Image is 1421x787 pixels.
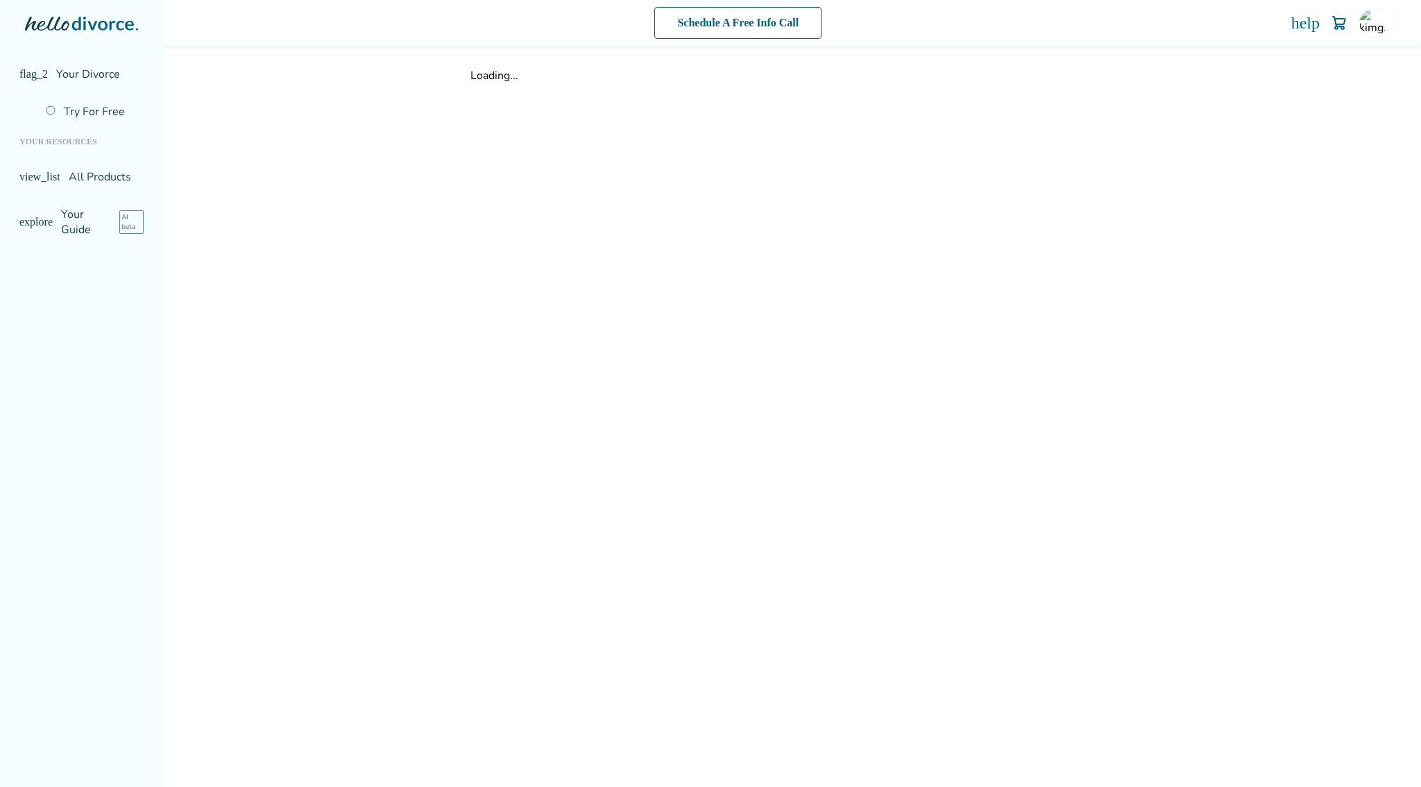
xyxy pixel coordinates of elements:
a: Try For Free [37,96,152,128]
a: exploreYour GuideAI beta [11,198,152,230]
a: flag_2Your Divorce [11,58,152,90]
span: AI beta [103,208,130,221]
a: view_listAll Products [11,161,152,193]
span: flag_2 [19,69,31,80]
img: kimg.crowder@gmail.com [1359,9,1387,37]
li: Your Resources [11,128,152,155]
span: explore [19,209,31,220]
div: Loading... [470,68,1114,83]
a: help [1303,15,1320,31]
span: view_list [19,171,31,183]
img: Cart [1331,15,1347,31]
a: Schedule A Free Info Call [656,7,833,39]
span: Your Divorce [39,67,103,82]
